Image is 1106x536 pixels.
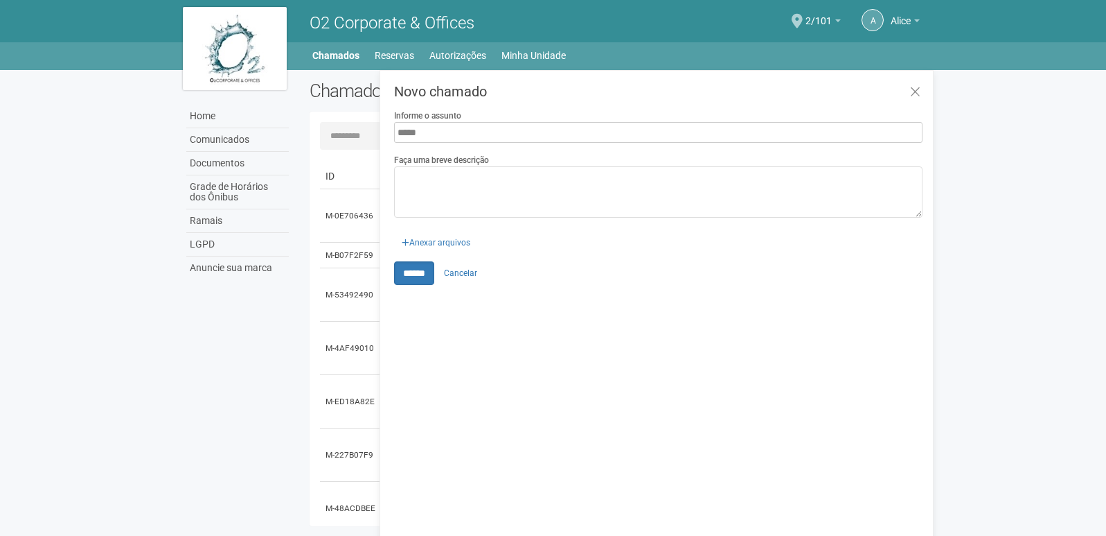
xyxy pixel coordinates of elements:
img: logo.jpg [183,7,287,90]
span: O2 Corporate & Offices [310,13,474,33]
a: Minha Unidade [501,46,566,65]
a: Home [186,105,289,128]
a: Anuncie sua marca [186,257,289,279]
a: Alice [891,17,920,28]
a: Fechar [901,78,929,107]
a: Ramais [186,209,289,233]
td: ID [320,164,382,189]
label: Informe o assunto [394,110,461,122]
a: Autorizações [429,46,486,65]
h3: Novo chamado [394,85,922,98]
span: Alice [891,2,911,26]
h2: Chamados [310,80,553,101]
td: M-ED18A82E [320,375,382,429]
a: Grade de Horários dos Ônibus [186,175,289,209]
div: Anexar arquivos [394,228,478,249]
a: A [862,9,884,31]
label: Faça uma breve descrição [394,154,489,166]
a: 2/101 [805,17,841,28]
td: M-4AF49010 [320,322,382,375]
a: Chamados [312,46,359,65]
td: M-53492490 [320,268,382,322]
a: Reservas [375,46,414,65]
a: Cancelar [436,263,485,284]
span: 2/101 [805,2,832,26]
a: Documentos [186,152,289,175]
a: LGPD [186,233,289,257]
td: M-B07F2F59 [320,243,382,268]
a: Comunicados [186,128,289,152]
td: M-48ACDBEE [320,482,382,535]
td: M-227B07F9 [320,429,382,482]
td: M-0E706436 [320,189,382,243]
